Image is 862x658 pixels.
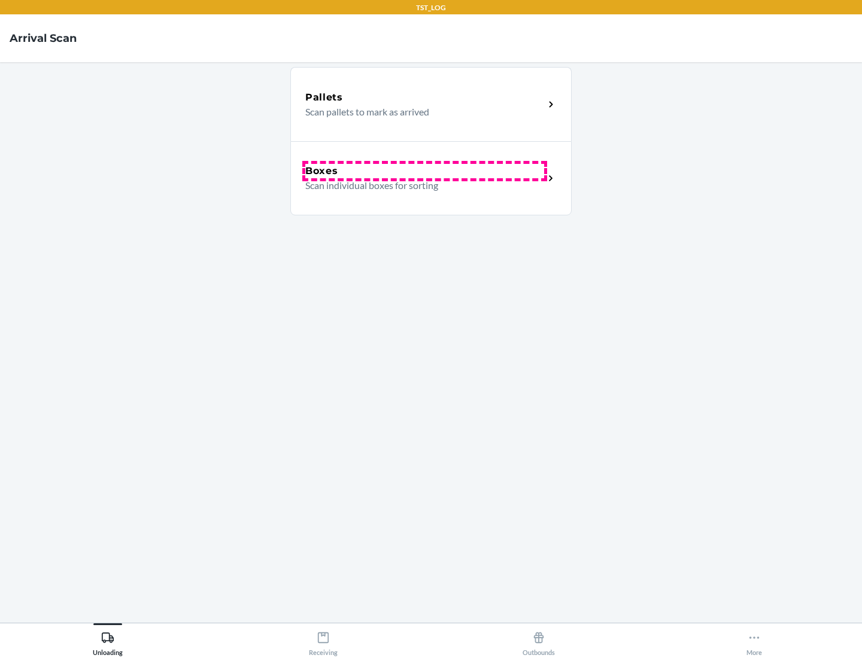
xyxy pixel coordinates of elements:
[10,31,77,46] h4: Arrival Scan
[215,623,431,656] button: Receiving
[431,623,646,656] button: Outbounds
[746,626,762,656] div: More
[523,626,555,656] div: Outbounds
[309,626,338,656] div: Receiving
[305,90,343,105] h5: Pallets
[93,626,123,656] div: Unloading
[416,2,446,13] p: TST_LOG
[305,178,535,193] p: Scan individual boxes for sorting
[290,141,572,215] a: BoxesScan individual boxes for sorting
[305,105,535,119] p: Scan pallets to mark as arrived
[305,164,338,178] h5: Boxes
[290,67,572,141] a: PalletsScan pallets to mark as arrived
[646,623,862,656] button: More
